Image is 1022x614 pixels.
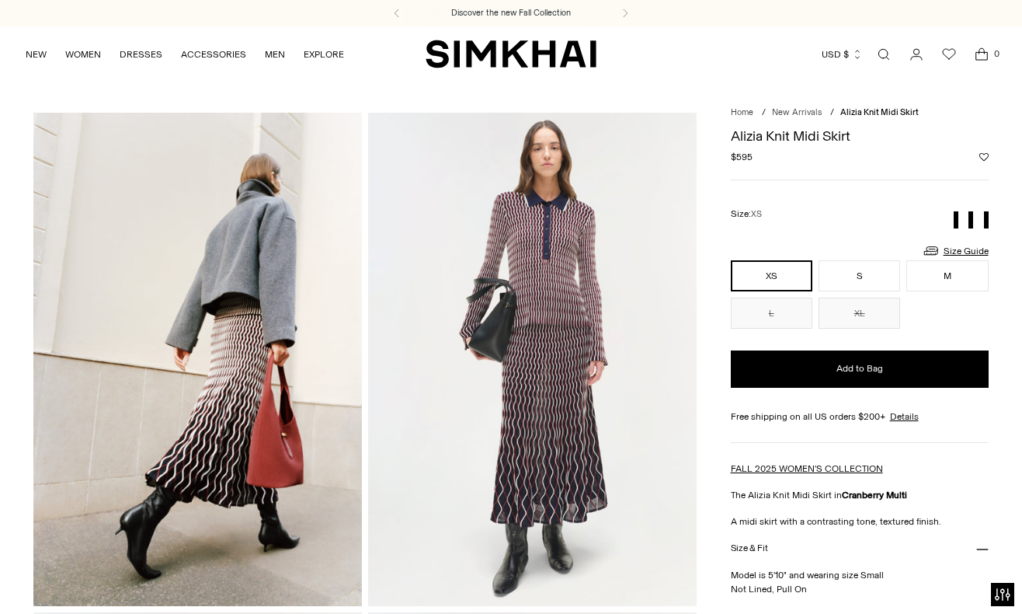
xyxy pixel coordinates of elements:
img: Alizia Knit Midi Skirt [33,113,362,605]
div: Free shipping on all US orders $200+ [731,410,989,424]
button: Add to Wishlist [979,152,989,162]
a: ACCESSORIES [181,37,246,72]
button: S [819,260,900,291]
a: EXPLORE [304,37,344,72]
a: NEW [26,37,47,72]
button: XL [819,298,900,329]
h1: Alizia Knit Midi Skirt [731,129,989,143]
a: Open cart modal [966,39,997,70]
a: New Arrivals [772,107,822,117]
p: The Alizia Knit Midi Skirt in [731,488,989,502]
a: Wishlist [933,39,965,70]
span: $595 [731,150,753,164]
button: Add to Bag [731,351,989,388]
strong: Cranberry Multi [842,490,907,501]
button: M [906,260,988,291]
a: Details [890,410,919,424]
a: Discover the new Fall Collection [451,7,571,19]
a: Size Guide [922,241,989,260]
div: / [762,106,766,120]
button: L [731,298,812,329]
a: Open search modal [868,39,899,70]
div: / [830,106,834,120]
a: SIMKHAI [426,39,596,69]
span: Add to Bag [836,362,883,375]
span: 0 [989,47,1003,61]
a: Go to the account page [901,39,932,70]
a: DRESSES [120,37,162,72]
p: Model is 5'10" and wearing size Small Not Lined, Pull On [731,568,989,596]
button: Size & Fit [731,529,989,568]
span: Alizia Knit Midi Skirt [840,107,919,117]
a: MEN [265,37,285,72]
p: A midi skirt with a contrasting tone, textured finish. [731,515,989,529]
label: Size: [731,207,762,222]
a: Home [731,107,753,117]
a: FALL 2025 WOMEN'S COLLECTION [731,463,883,474]
a: WOMEN [65,37,101,72]
button: XS [731,260,812,291]
h3: Size & Fit [731,543,768,553]
nav: breadcrumbs [731,106,989,120]
img: Alizia Knit Midi Skirt [368,113,697,605]
button: USD $ [822,37,863,72]
span: XS [751,209,762,219]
